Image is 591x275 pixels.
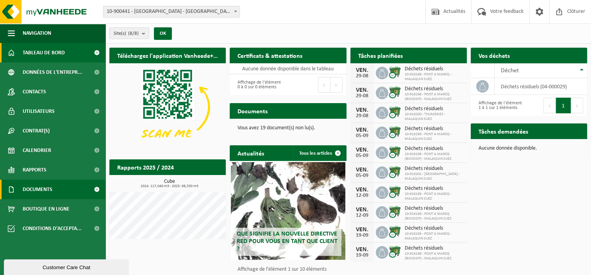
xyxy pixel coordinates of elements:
[388,245,402,258] img: WB-0770-CU
[113,179,226,188] h3: Cube
[237,125,338,131] p: Vous avez 19 document(s) non lu(s).
[405,126,463,132] span: Déchets résiduels
[405,152,463,161] span: 10-916198 - PONT A MARCQ (BISCOOP) - MALAQUIN SUEZ
[405,132,463,141] span: 10-916196 - PONT A MARCQ - MALAQUIN SUEZ
[23,199,70,219] span: Boutique en ligne
[405,186,463,192] span: Déchets résiduels
[354,93,370,99] div: 29-08
[405,225,463,232] span: Déchets résiduels
[405,66,463,72] span: Déchets résiduels
[230,103,275,118] h2: Documents
[471,48,518,63] h2: Vos déchets
[405,192,463,201] span: 10-916196 - PONT A MARCQ - MALAQUIN SUEZ
[154,27,172,40] button: OK
[388,165,402,179] img: WB-0770-CU
[388,145,402,159] img: WB-0770-CU
[4,258,130,275] iframe: chat widget
[23,82,46,102] span: Contacts
[23,62,82,82] span: Données de l'entrepr...
[293,145,346,161] a: Tous les articles
[405,166,463,172] span: Déchets résiduels
[354,127,370,133] div: VEN.
[23,43,65,62] span: Tableau de bord
[500,68,518,74] span: Déchet
[479,146,579,151] p: Aucune donnée disponible.
[109,63,226,151] img: Download de VHEPlus App
[354,167,370,173] div: VEN.
[388,86,402,99] img: WB-0770-CU
[405,232,463,241] span: 10-916196 - PONT A MARCQ - MALAQUIN SUEZ
[354,187,370,193] div: VEN.
[230,145,272,161] h2: Actualités
[23,160,46,180] span: Rapports
[354,87,370,93] div: VEN.
[354,133,370,139] div: 05-09
[23,23,51,43] span: Navigation
[109,48,226,63] h2: Téléchargez l'application Vanheede+ maintenant!
[354,193,370,198] div: 12-09
[104,6,239,17] span: 10-900441 - MALAQUIN - SUEZ - ST AMAND LES EAUX
[388,125,402,139] img: WB-0770-CU
[405,72,463,82] span: 10-916196 - PONT A MARCQ - MALAQUIN SUEZ
[23,180,52,199] span: Documents
[354,147,370,153] div: VEN.
[388,205,402,218] img: WB-0770-CU
[354,107,370,113] div: VEN.
[571,98,583,113] button: Next
[234,76,284,93] div: Affichage de l'élément 0 à 0 sur 0 éléments
[354,207,370,213] div: VEN.
[23,121,50,141] span: Contrat(s)
[158,175,225,190] a: Consulter les rapports
[23,102,55,121] span: Utilisateurs
[113,184,226,188] span: 2024: 117,040 m3 - 2025: 68,530 m3
[405,92,463,102] span: 10-916198 - PONT A MARCQ (BISCOOP) - MALAQUIN SUEZ
[405,245,463,252] span: Déchets résiduels
[230,63,346,74] td: Aucune donnée disponible dans le tableau
[495,78,587,95] td: déchets résiduels (04-000029)
[354,246,370,253] div: VEN.
[354,153,370,159] div: 05-09
[114,28,139,39] span: Site(s)
[405,146,463,152] span: Déchets résiduels
[237,267,342,272] p: Affichage de l'élément 1 sur 10 éléments
[354,233,370,238] div: 19-09
[556,98,571,113] button: 1
[388,66,402,79] img: WB-0770-CU
[405,106,463,112] span: Déchets résiduels
[405,112,463,121] span: 10-916200 - THUMERIES - MALAQUIN SUEZ
[354,213,370,218] div: 12-09
[405,252,463,261] span: 10-916198 - PONT A MARCQ (BISCOOP) - MALAQUIN SUEZ
[103,6,240,18] span: 10-900441 - MALAQUIN - SUEZ - ST AMAND LES EAUX
[543,98,556,113] button: Previous
[405,86,463,92] span: Déchets résiduels
[350,48,411,63] h2: Tâches planifiées
[354,227,370,233] div: VEN.
[109,159,182,175] h2: Rapports 2025 / 2024
[330,77,343,93] button: Next
[405,172,463,181] span: 10-916202 - [GEOGRAPHIC_DATA] - MALAQUIN SUEZ
[109,27,149,39] button: Site(s)(8/8)
[23,141,51,160] span: Calendrier
[354,67,370,73] div: VEN.
[388,185,402,198] img: WB-0770-CU
[230,48,310,63] h2: Certificats & attestations
[388,105,402,119] img: WB-0770-CU
[128,31,139,36] count: (8/8)
[388,225,402,238] img: WB-0770-CU
[354,253,370,258] div: 19-09
[318,77,330,93] button: Previous
[354,73,370,79] div: 29-08
[23,219,82,238] span: Conditions d'accepta...
[405,205,463,212] span: Déchets résiduels
[471,123,536,139] h2: Tâches demandées
[475,97,525,114] div: Affichage de l'élément 1 à 1 sur 1 éléments
[405,212,463,221] span: 10-916198 - PONT A MARCQ (BISCOOP) - MALAQUIN SUEZ
[354,173,370,179] div: 05-09
[231,162,345,260] a: Que signifie la nouvelle directive RED pour vous en tant que client ?
[354,113,370,119] div: 29-08
[237,231,337,252] span: Que signifie la nouvelle directive RED pour vous en tant que client ?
